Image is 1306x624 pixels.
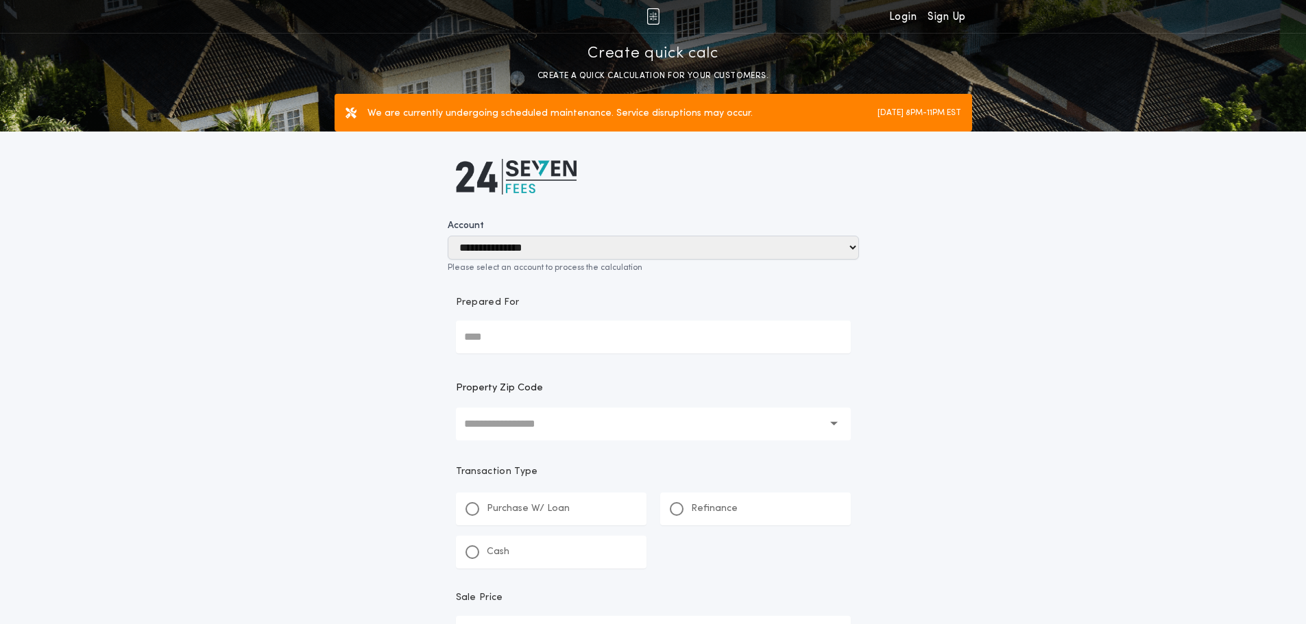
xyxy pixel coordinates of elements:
p: Sale Price [456,591,503,605]
label: Property Zip Code [456,380,543,397]
p: Transaction Type [456,465,851,479]
p: Cash [487,545,509,559]
p: CREATE A QUICK CALCULATION FOR YOUR CUSTOMERS. [537,69,769,83]
img: img [646,8,660,25]
p: Please select an account to process the calculation [448,262,859,273]
p: Prepared For [456,296,520,310]
input: Prepared For [456,321,851,353]
label: We are currently undergoing scheduled maintenance. Service disruptions may occur. [367,107,753,121]
p: Refinance [691,502,738,516]
p: Purchase W/ Loan [487,502,570,516]
p: Create quick calc [588,43,718,65]
label: Account [448,219,859,233]
label: [DATE] 8PM-11PM EST [878,107,961,118]
img: logo [456,159,577,195]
